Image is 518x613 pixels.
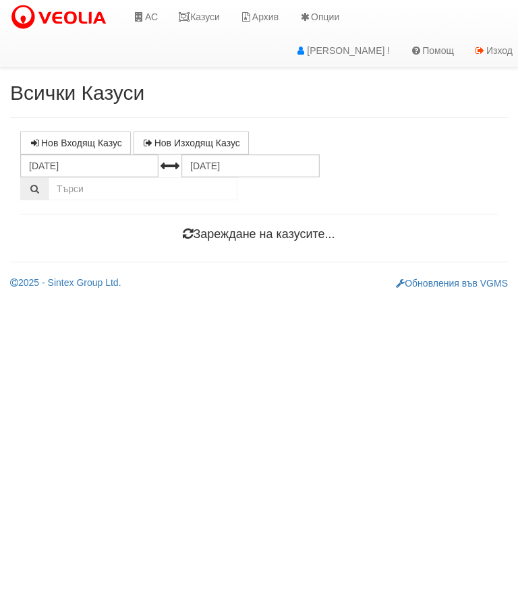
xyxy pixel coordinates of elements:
a: 2025 - Sintex Group Ltd. [10,277,121,288]
a: Помощ [400,34,464,67]
a: Обновления във VGMS [396,278,508,289]
a: Нов Входящ Казус [20,132,131,154]
input: Търсене по Идентификатор, Бл/Вх/Ап, Тип, Описание, Моб. Номер, Имейл, Файл, Коментар, [49,177,237,200]
a: Нов Изходящ Казус [134,132,249,154]
a: [PERSON_NAME] ! [285,34,400,67]
h2: Всички Казуси [10,82,508,104]
img: VeoliaLogo.png [10,3,113,32]
h4: Зареждане на казусите... [20,228,498,241]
